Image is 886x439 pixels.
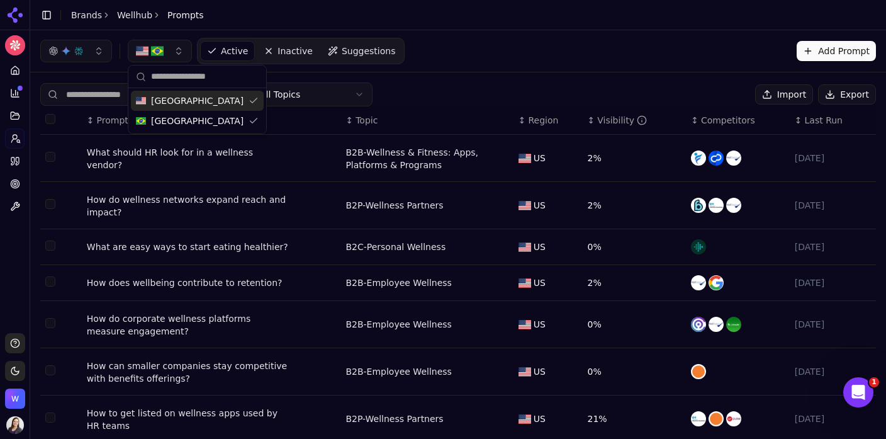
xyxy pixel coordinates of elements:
[87,193,288,219] a: How do wellness networks expand reach and impact?
[795,413,871,425] div: [DATE]
[726,411,741,426] img: virgin pulse
[534,241,546,253] span: US
[805,114,843,127] span: Last Run
[588,241,681,253] div: 0%
[278,45,313,57] span: Inactive
[534,365,546,378] span: US
[588,152,681,164] div: 2%
[87,360,288,385] a: How can smaller companies stay competitive with benefits offerings?
[136,116,146,126] img: Brazil
[519,154,531,163] img: US flag
[345,146,508,171] a: B2B-Wellness & Fitness: Apps, Platforms & Programs
[340,106,513,135] th: Topic
[534,413,546,425] span: US
[345,114,508,127] div: ↕Topic
[534,277,546,289] span: US
[519,367,531,377] img: US flag
[45,413,55,423] button: Select row 7
[519,320,531,329] img: US flag
[5,389,25,409] img: Wellhub
[534,152,546,164] span: US
[82,106,341,135] th: Prompt
[691,239,706,254] img: fitbit
[843,377,873,408] iframe: Intercom live chat
[691,275,706,290] img: wellsteps
[87,277,283,289] a: How does wellbeing contribute to retention?
[45,365,55,375] button: Select row 6
[529,114,559,127] span: Region
[597,114,647,127] div: Visibility
[795,318,871,331] div: [DATE]
[87,241,288,253] a: What are easy ways to start eating healthier?
[795,365,871,378] div: [DATE]
[71,10,102,20] a: Brands
[795,114,871,127] div: ↕Last Run
[709,317,724,332] img: wellsteps
[755,84,813,105] button: Import
[709,411,724,426] img: headspace
[151,115,244,127] span: [GEOGRAPHIC_DATA]
[356,114,378,127] span: Topic
[691,411,706,426] img: wellable
[345,199,443,212] a: B2P-Wellness Partners
[726,151,741,166] img: wellsteps
[151,94,244,107] span: [GEOGRAPHIC_DATA]
[87,407,288,432] div: How to get listed on wellness apps used by HR teams
[588,413,681,425] div: 21%
[87,146,288,171] a: What should HR look for in a wellness vendor?
[345,318,451,331] a: B2B-Employee Wellness
[709,198,724,213] img: wellable
[795,277,871,289] div: [DATE]
[519,278,531,288] img: US flag
[519,201,531,210] img: US flag
[5,35,25,55] button: Current brand: Wellhub
[71,9,204,21] nav: breadcrumb
[726,198,741,213] img: wellsteps
[709,151,724,166] img: classpass
[691,151,706,166] img: incentfit
[345,277,451,289] a: B2B-Employee Wellness
[869,377,879,387] span: 1
[795,241,871,253] div: [DATE]
[519,242,531,252] img: US flag
[588,318,681,331] div: 0%
[5,389,25,409] button: Open organization switcher
[583,106,687,135] th: brandMentionRate
[345,413,443,425] a: B2P-Wellness Partners
[588,199,681,212] div: 2%
[45,277,55,287] button: Select row 4
[691,317,706,332] img: corehealth
[6,416,24,434] img: Lauren Turner
[45,241,55,251] button: Select row 3
[117,9,152,21] a: Wellhub
[588,114,681,127] div: ↕Visibility
[5,35,25,55] img: Wellhub
[345,241,446,253] a: B2C-Personal Wellness
[45,152,55,162] button: Select row 1
[136,45,149,57] img: US
[534,318,546,331] span: US
[322,41,402,61] a: Suggestions
[818,84,876,105] button: Export
[726,317,741,332] img: limeade
[795,199,871,212] div: [DATE]
[588,277,681,289] div: 2%
[221,45,248,57] span: Active
[534,199,546,212] span: US
[709,275,724,290] img: google
[151,45,164,57] img: BR
[87,312,288,338] div: How do corporate wellness platforms measure engagement?
[588,365,681,378] div: 0%
[6,416,24,434] button: Open user button
[45,318,55,328] button: Select row 5
[97,114,128,127] span: Prompt
[691,198,706,213] img: burnalong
